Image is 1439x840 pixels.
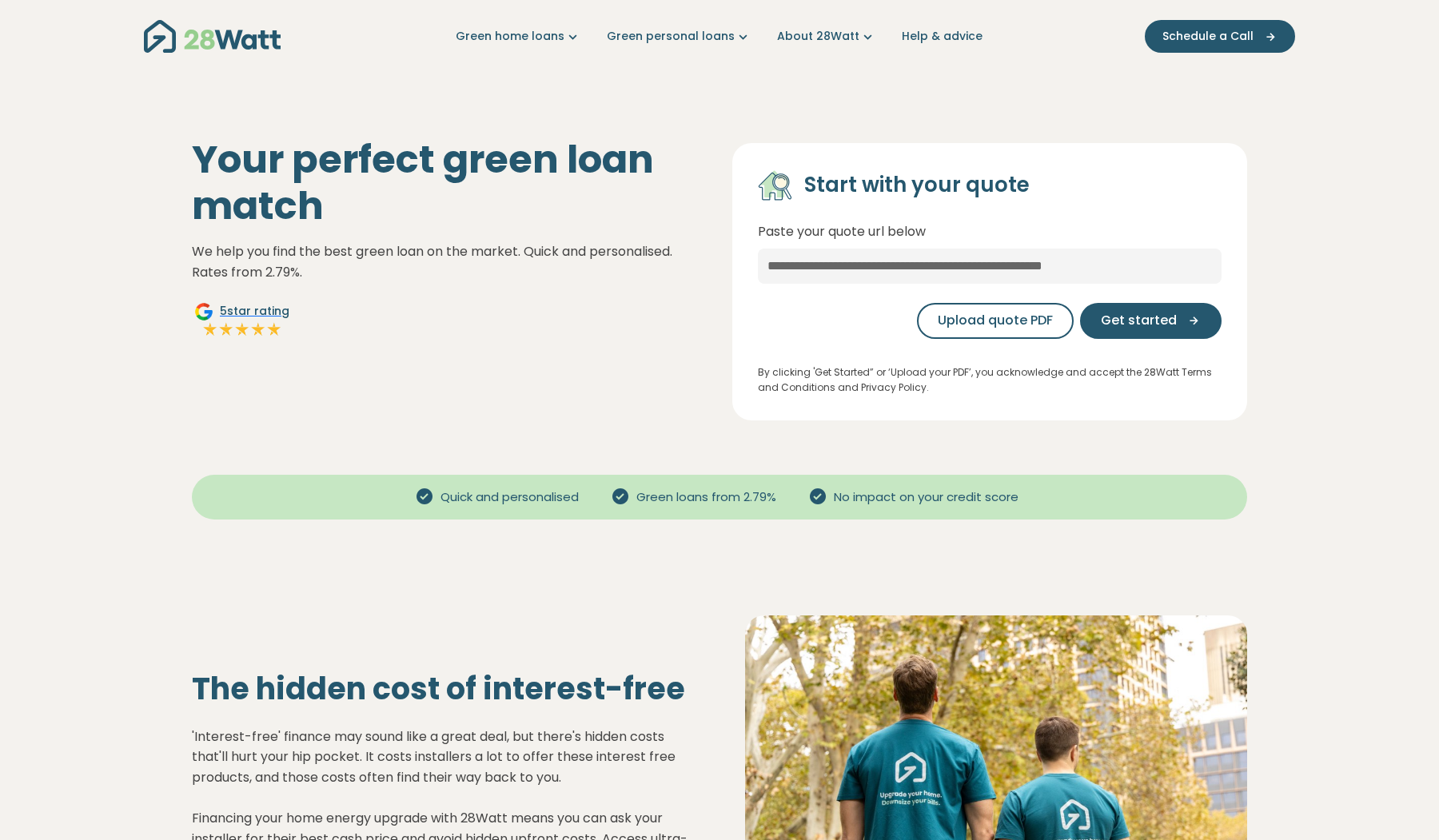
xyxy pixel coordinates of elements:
button: Schedule a Call [1145,20,1295,53]
span: Green loans from 2.79% [630,488,783,507]
h2: The hidden cost of interest-free [192,671,694,707]
button: Upload quote PDF [917,303,1074,339]
img: 28Watt [144,20,281,53]
img: Full star [218,321,234,337]
p: By clicking 'Get Started” or ‘Upload your PDF’, you acknowledge and accept the 28Watt Terms and C... [758,364,1222,395]
img: Full star [234,321,250,337]
span: 5 star rating [220,303,289,320]
nav: Main navigation [144,16,1295,57]
img: Google [194,302,213,321]
span: Schedule a Call [1162,28,1254,45]
span: Get started [1101,311,1177,330]
span: Quick and personalised [434,488,585,507]
a: About 28Watt [777,28,876,45]
h1: Your perfect green loan match [192,137,707,229]
span: Upload quote PDF [938,311,1053,330]
p: Paste your quote url below [758,221,1222,242]
h4: Start with your quote [804,172,1030,199]
a: Google5star ratingFull starFull starFull starFull starFull star [192,302,292,340]
a: Help & advice [902,28,983,45]
span: No impact on your credit score [827,488,1025,507]
button: Get started [1080,303,1222,339]
img: Full star [266,321,282,337]
img: Full star [250,321,266,337]
a: Green personal loans [607,28,751,45]
p: We help you find the best green loan on the market. Quick and personalised. Rates from 2.79%. [192,241,707,282]
a: Green home loans [456,28,581,45]
img: Full star [202,321,218,337]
